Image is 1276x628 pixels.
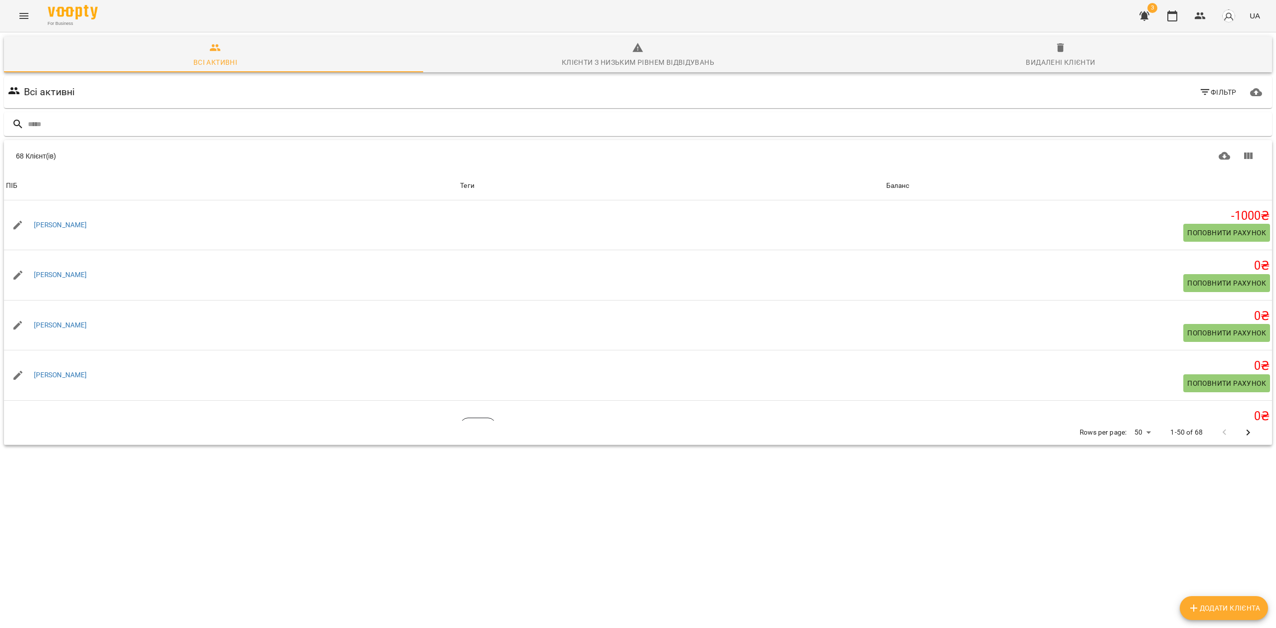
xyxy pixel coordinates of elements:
[886,409,1271,424] h5: 0 ₴
[34,370,87,380] a: [PERSON_NAME]
[1147,3,1157,13] span: 3
[460,418,496,434] div: girlbond_
[886,358,1271,374] h5: 0 ₴
[4,140,1272,172] div: Table Toolbar
[1183,324,1270,342] button: Поповнити рахунок
[886,180,910,192] div: Баланс
[1187,227,1266,239] span: Поповнити рахунок
[886,309,1271,324] h5: 0 ₴
[1080,428,1126,438] p: Rows per page:
[1199,86,1237,98] span: Фільтр
[1183,224,1270,242] button: Поповнити рахунок
[34,320,87,330] a: [PERSON_NAME]
[24,84,75,100] h6: Всі активні
[1195,83,1241,101] button: Фільтр
[886,208,1271,224] h5: -1000 ₴
[1170,428,1202,438] p: 1-50 of 68
[1183,374,1270,392] button: Поповнити рахунок
[1222,9,1236,23] img: avatar_s.png
[562,56,714,68] div: Клієнти з низьким рівнем відвідувань
[886,180,910,192] div: Sort
[193,56,237,68] div: Всі активні
[1130,425,1154,440] div: 50
[48,20,98,27] span: For Business
[48,5,98,19] img: Voopty Logo
[1236,421,1260,445] button: Next Page
[6,180,456,192] span: ПІБ
[886,258,1271,274] h5: 0 ₴
[34,220,87,230] a: [PERSON_NAME]
[1183,274,1270,292] button: Поповнити рахунок
[1246,6,1264,25] button: UA
[16,151,634,161] div: 68 Клієнт(ів)
[1250,10,1260,21] span: UA
[12,4,36,28] button: Menu
[1187,327,1266,339] span: Поповнити рахунок
[1213,144,1237,168] button: Завантажити CSV
[6,180,17,192] div: ПІБ
[460,180,882,192] div: Теги
[1187,277,1266,289] span: Поповнити рахунок
[6,180,17,192] div: Sort
[1026,56,1095,68] div: Видалені клієнти
[886,180,1271,192] span: Баланс
[1236,144,1260,168] button: Показати колонки
[1187,377,1266,389] span: Поповнити рахунок
[34,270,87,280] a: [PERSON_NAME]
